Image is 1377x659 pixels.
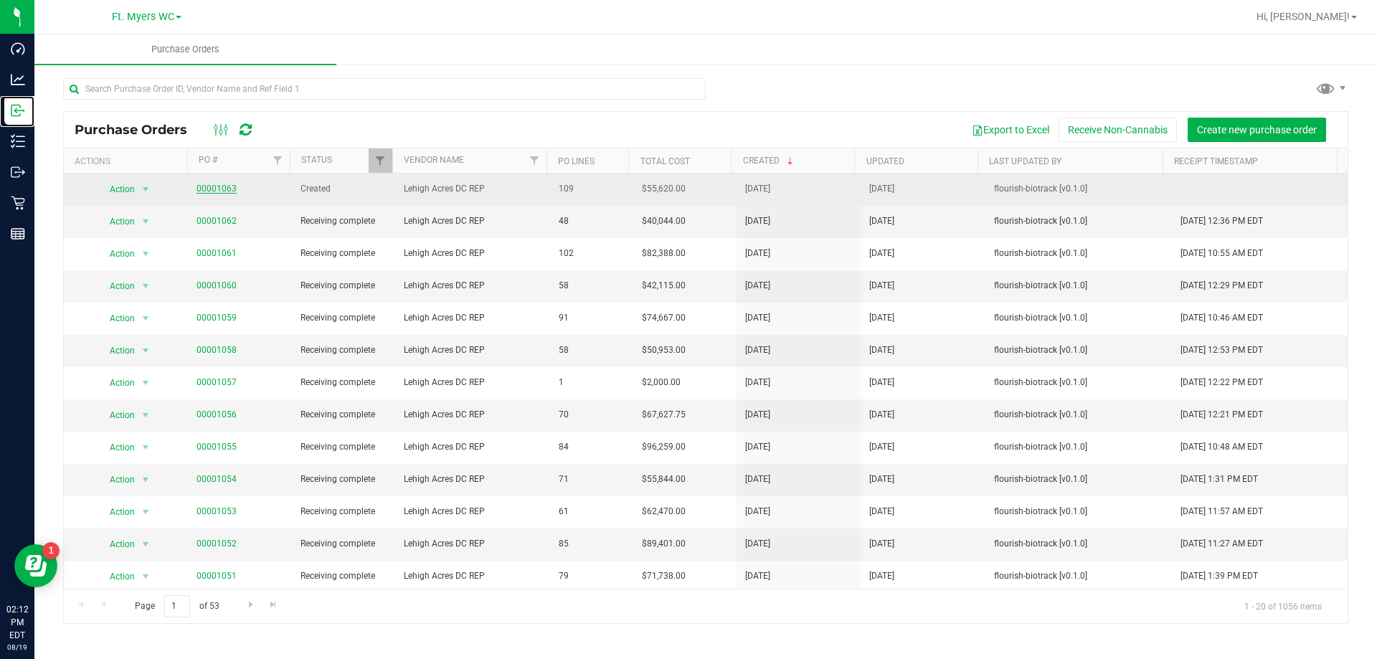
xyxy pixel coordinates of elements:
[136,179,154,199] span: select
[98,534,136,554] span: Action
[1180,537,1263,551] span: [DATE] 11:27 AM EDT
[994,214,1163,228] span: flourish-biotrack [v0.1.0]
[98,437,136,457] span: Action
[745,537,770,551] span: [DATE]
[197,184,237,194] a: 00001063
[559,343,624,357] span: 58
[559,537,624,551] span: 85
[98,566,136,587] span: Action
[404,247,542,260] span: Lehigh Acres DC REP
[98,179,136,199] span: Action
[301,214,387,228] span: Receiving complete
[42,542,60,559] iframe: Resource center unread badge
[559,473,624,486] span: 71
[642,376,681,389] span: $2,000.00
[34,34,336,65] a: Purchase Orders
[559,214,624,228] span: 48
[559,440,624,454] span: 84
[523,148,546,173] a: Filter
[197,442,237,452] a: 00001055
[136,373,154,393] span: select
[869,473,894,486] span: [DATE]
[136,470,154,490] span: select
[136,502,154,522] span: select
[301,247,387,260] span: Receiving complete
[98,373,136,393] span: Action
[743,156,796,166] a: Created
[301,182,387,196] span: Created
[136,437,154,457] span: select
[745,505,770,518] span: [DATE]
[301,569,387,583] span: Receiving complete
[745,440,770,454] span: [DATE]
[75,122,202,138] span: Purchase Orders
[745,343,770,357] span: [DATE]
[1174,156,1258,166] a: Receipt Timestamp
[1180,408,1263,422] span: [DATE] 12:21 PM EDT
[642,182,686,196] span: $55,620.00
[240,595,261,615] a: Go to the next page
[745,473,770,486] span: [DATE]
[642,537,686,551] span: $89,401.00
[745,279,770,293] span: [DATE]
[404,537,542,551] span: Lehigh Acres DC REP
[301,473,387,486] span: Receiving complete
[962,118,1059,142] button: Export to Excel
[559,311,624,325] span: 91
[869,505,894,518] span: [DATE]
[132,43,239,56] span: Purchase Orders
[112,11,174,23] span: Ft. Myers WC
[640,156,690,166] a: Total Cost
[1180,505,1263,518] span: [DATE] 11:57 AM EDT
[136,566,154,587] span: select
[994,473,1163,486] span: flourish-biotrack [v0.1.0]
[642,569,686,583] span: $71,738.00
[559,408,624,422] span: 70
[11,72,25,87] inline-svg: Analytics
[136,244,154,264] span: select
[559,376,624,389] span: 1
[745,376,770,389] span: [DATE]
[745,311,770,325] span: [DATE]
[404,376,542,389] span: Lehigh Acres DC REP
[994,182,1163,196] span: flourish-biotrack [v0.1.0]
[1180,247,1263,260] span: [DATE] 10:55 AM EDT
[197,280,237,290] a: 00001060
[197,313,237,323] a: 00001059
[197,409,237,419] a: 00001056
[301,408,387,422] span: Receiving complete
[994,569,1163,583] span: flourish-biotrack [v0.1.0]
[404,569,542,583] span: Lehigh Acres DC REP
[994,537,1163,551] span: flourish-biotrack [v0.1.0]
[994,311,1163,325] span: flourish-biotrack [v0.1.0]
[1233,595,1333,617] span: 1 - 20 of 1056 items
[136,534,154,554] span: select
[989,156,1061,166] a: Last Updated By
[869,182,894,196] span: [DATE]
[404,155,464,165] a: Vendor Name
[559,247,624,260] span: 102
[1188,118,1326,142] button: Create new purchase order
[558,156,595,166] a: PO Lines
[994,376,1163,389] span: flourish-biotrack [v0.1.0]
[1180,311,1263,325] span: [DATE] 10:46 AM EDT
[98,470,136,490] span: Action
[994,440,1163,454] span: flourish-biotrack [v0.1.0]
[404,440,542,454] span: Lehigh Acres DC REP
[136,276,154,296] span: select
[98,341,136,361] span: Action
[869,343,894,357] span: [DATE]
[1180,473,1258,486] span: [DATE] 1:31 PM EDT
[745,214,770,228] span: [DATE]
[994,279,1163,293] span: flourish-biotrack [v0.1.0]
[197,539,237,549] a: 00001052
[745,247,770,260] span: [DATE]
[404,279,542,293] span: Lehigh Acres DC REP
[197,345,237,355] a: 00001058
[994,247,1163,260] span: flourish-biotrack [v0.1.0]
[197,216,237,226] a: 00001062
[1180,279,1263,293] span: [DATE] 12:29 PM EDT
[123,595,231,617] span: Page of 53
[994,408,1163,422] span: flourish-biotrack [v0.1.0]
